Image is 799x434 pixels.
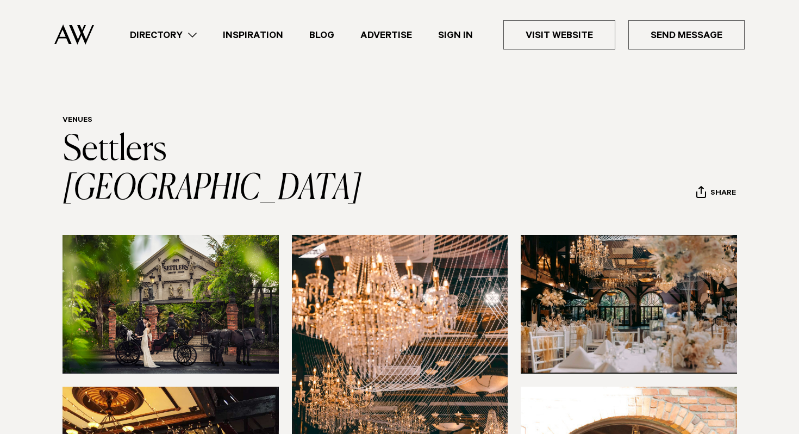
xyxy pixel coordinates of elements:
[54,24,94,45] img: Auckland Weddings Logo
[425,28,486,42] a: Sign In
[117,28,210,42] a: Directory
[63,116,92,125] a: Venues
[696,185,736,202] button: Share
[503,20,615,49] a: Visit Website
[63,133,361,207] a: Settlers [GEOGRAPHIC_DATA]
[628,20,745,49] a: Send Message
[347,28,425,42] a: Advertise
[210,28,296,42] a: Inspiration
[296,28,347,42] a: Blog
[710,189,736,199] span: Share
